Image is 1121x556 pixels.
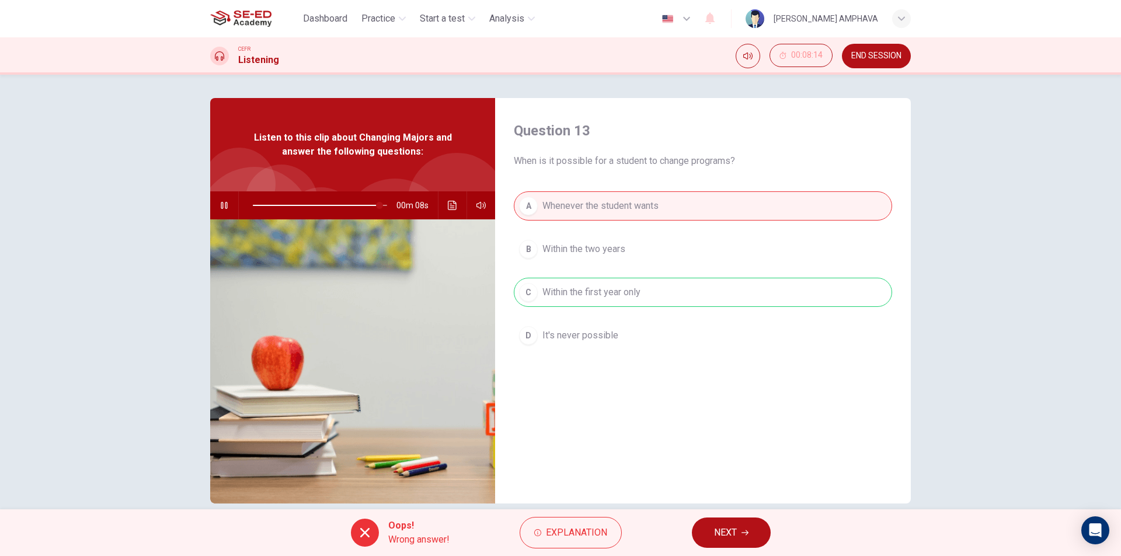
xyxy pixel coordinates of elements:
[361,12,395,26] span: Practice
[736,44,760,68] div: Mute
[520,517,622,548] button: Explanation
[415,8,480,29] button: Start a test
[248,131,457,159] span: Listen to this clip about Changing Majors and answer the following questions:
[210,7,298,30] a: SE-ED Academy logo
[514,154,892,168] span: When is it possible for a student to change programs?
[298,8,352,29] button: Dashboard
[1081,516,1109,544] div: Open Intercom Messenger
[660,15,675,23] img: en
[210,7,271,30] img: SE-ED Academy logo
[546,524,607,541] span: Explanation
[388,519,450,533] span: Oops!
[303,12,347,26] span: Dashboard
[791,51,823,60] span: 00:08:14
[692,517,771,548] button: NEXT
[774,12,878,26] div: [PERSON_NAME] AMPHAVA
[714,524,737,541] span: NEXT
[485,8,539,29] button: Analysis
[238,53,279,67] h1: Listening
[443,191,462,219] button: Click to see the audio transcription
[357,8,410,29] button: Practice
[770,44,833,68] div: Hide
[420,12,465,26] span: Start a test
[514,121,892,140] h4: Question 13
[396,191,438,219] span: 00m 08s
[746,9,764,28] img: Profile picture
[851,51,901,61] span: END SESSION
[388,533,450,547] span: Wrong answer!
[489,12,524,26] span: Analysis
[238,45,250,53] span: CEFR
[842,44,911,68] button: END SESSION
[210,219,495,503] img: Listen to this clip about Changing Majors and answer the following questions:
[770,44,833,67] button: 00:08:14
